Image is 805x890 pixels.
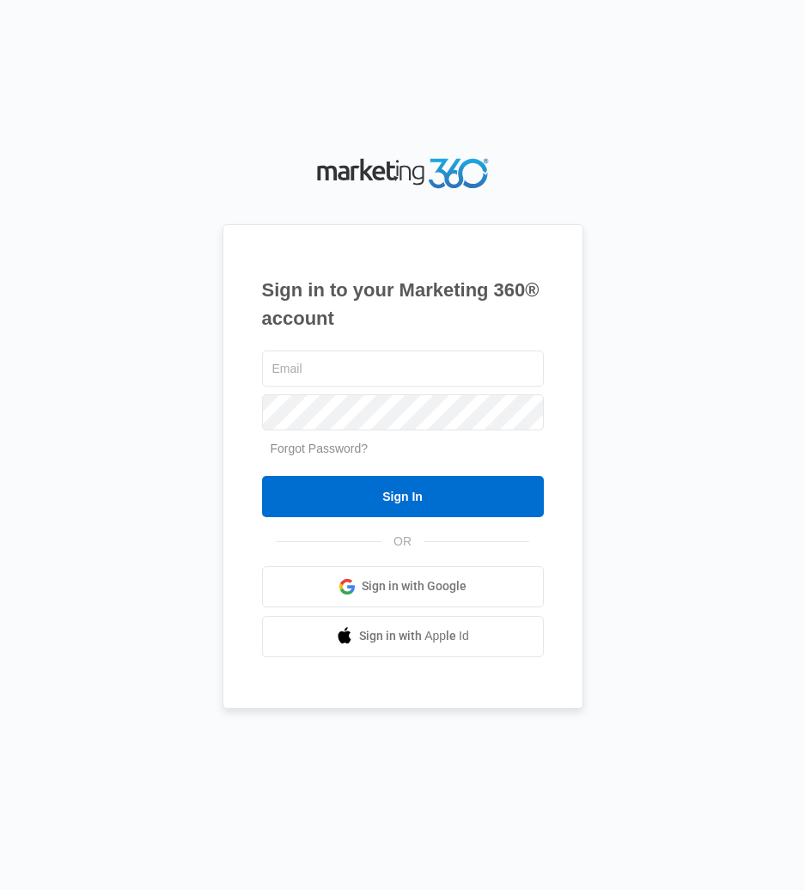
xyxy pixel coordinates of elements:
[262,566,544,607] a: Sign in with Google
[362,577,467,595] span: Sign in with Google
[262,616,544,657] a: Sign in with Apple Id
[359,627,469,645] span: Sign in with Apple Id
[262,351,544,387] input: Email
[262,276,544,332] h1: Sign in to your Marketing 360® account
[381,533,424,551] span: OR
[262,476,544,517] input: Sign In
[271,442,369,455] a: Forgot Password?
